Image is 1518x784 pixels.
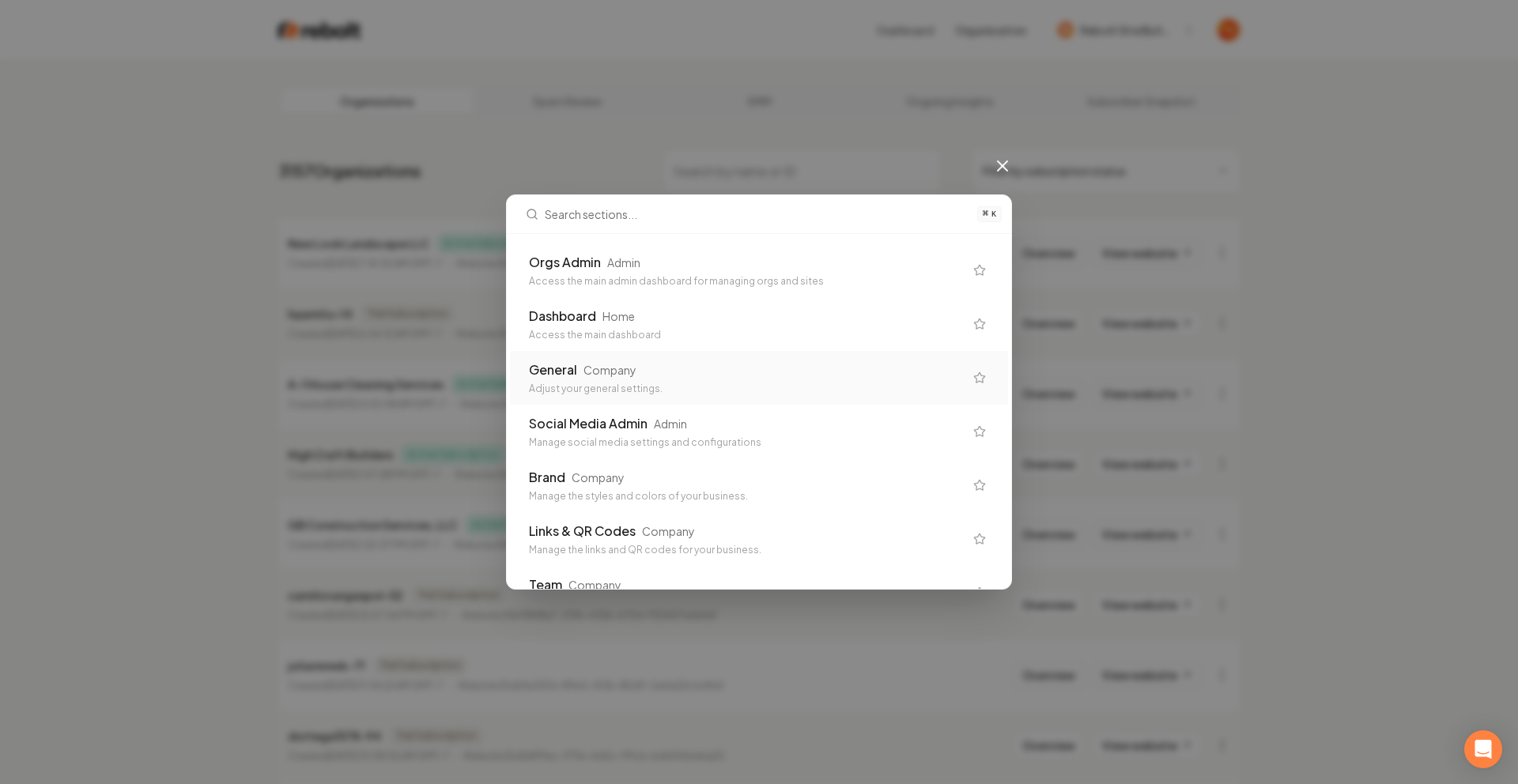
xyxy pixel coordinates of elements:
[529,436,964,449] div: Manage social media settings and configurations
[507,234,1011,589] div: Search sections...
[529,575,562,594] div: Team
[529,275,964,288] div: Access the main admin dashboard for managing orgs and sites
[529,544,964,556] div: Manage the links and QR codes for your business.
[654,416,687,432] div: Admin
[583,362,636,378] div: Company
[572,469,625,485] div: Company
[529,490,964,503] div: Manage the styles and colors of your business.
[529,414,648,433] div: Social Media Admin
[529,360,577,379] div: General
[642,523,695,539] div: Company
[529,468,565,487] div: Brand
[1464,730,1502,768] div: Open Intercom Messenger
[529,253,601,272] div: Orgs Admin
[607,254,640,270] div: Admin
[529,522,636,541] div: Links & QR Codes
[529,329,964,341] div: Access the main dashboard
[602,308,635,324] div: Home
[568,577,621,593] div: Company
[545,195,968,233] input: Search sections...
[529,383,964,395] div: Adjust your general settings.
[529,307,596,326] div: Dashboard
